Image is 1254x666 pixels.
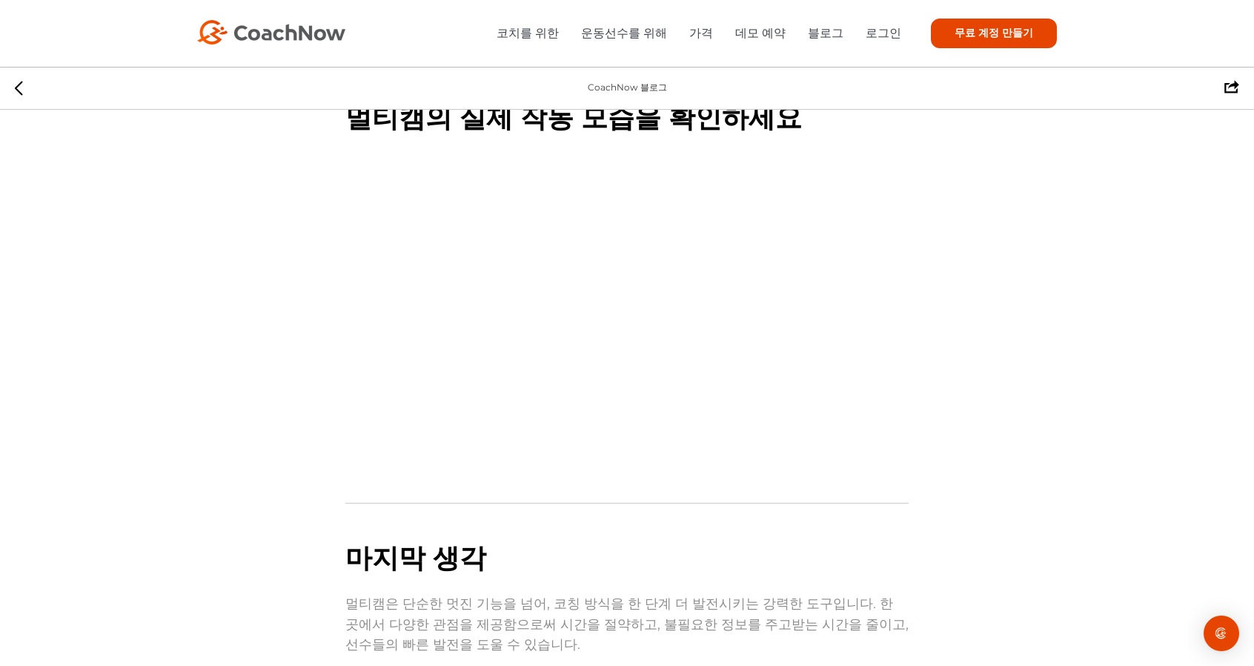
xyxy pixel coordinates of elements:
font: 멀티캠은 단순한 멋진 기능을 넘어, 코칭 방식을 한 단계 더 발전시키는 강력한 도구입니다. 한 곳에서 다양한 관점을 제공함으로써 시간을 절약하고, 불필요한 정보를 주고받는 시... [345,596,909,653]
a: 데모 예약 [735,26,786,40]
font: 무료 계정 만들기 [955,26,1033,39]
font: CoachNow 블로그 [588,82,667,93]
a: 블로그 [808,26,843,40]
a: 무료 계정 만들기 [931,19,1057,48]
a: 로그인 [866,26,901,40]
a: 코치를 위한 [497,26,559,40]
a: 운동선수를 위해 [581,26,667,40]
iframe: 멀티캠 [345,151,909,468]
img: CoachNow 로고 [197,20,345,44]
div: 인터콤 메신저 열기 [1204,616,1239,651]
a: 가격 [689,26,713,40]
font: 마지막 생각 [345,541,486,574]
font: 멀티캠의 실제 작동 모습을 확인하세요 [345,101,802,133]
